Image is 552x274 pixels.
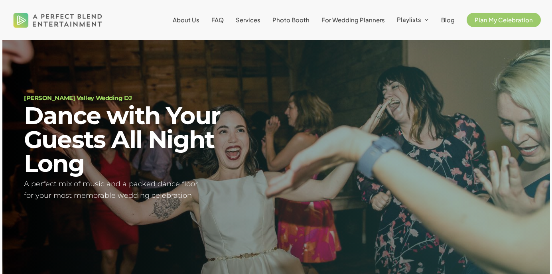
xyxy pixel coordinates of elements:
[211,16,224,24] span: FAQ
[272,16,310,24] span: Photo Booth
[467,17,541,23] a: Plan My Celebration
[236,16,260,24] span: Services
[475,16,533,24] span: Plan My Celebration
[24,104,266,175] h2: Dance with Your Guests All Night Long
[24,95,266,101] h1: [PERSON_NAME] Valley Wedding DJ
[236,17,260,23] a: Services
[173,17,199,23] a: About Us
[441,16,455,24] span: Blog
[211,17,224,23] a: FAQ
[24,178,266,201] h5: A perfect mix of music and a packed dance floor for your most memorable wedding celebration
[272,17,310,23] a: Photo Booth
[397,16,421,23] span: Playlists
[11,6,104,34] img: A Perfect Blend Entertainment
[397,16,429,24] a: Playlists
[173,16,199,24] span: About Us
[321,17,385,23] a: For Wedding Planners
[321,16,385,24] span: For Wedding Planners
[441,17,455,23] a: Blog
